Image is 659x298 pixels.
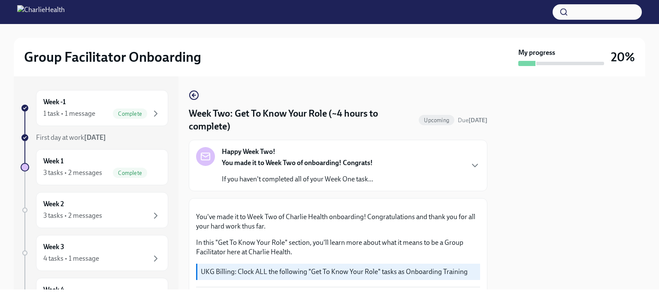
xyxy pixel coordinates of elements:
h6: Week 3 [43,242,64,252]
span: September 16th, 2025 08:00 [458,116,487,124]
span: Upcoming [419,117,454,123]
strong: [DATE] [469,117,487,124]
h2: Group Facilitator Onboarding [24,48,201,66]
a: Week 23 tasks • 2 messages [21,192,168,228]
strong: [DATE] [84,133,106,141]
a: Week 34 tasks • 1 message [21,235,168,271]
h6: Week 2 [43,199,64,209]
span: Complete [113,170,147,176]
strong: My progress [518,48,555,57]
h6: Week 4 [43,285,64,295]
span: Complete [113,111,147,117]
h4: Week Two: Get To Know Your Role (~4 hours to complete) [189,107,415,133]
a: Week -11 task • 1 messageComplete [21,90,168,126]
p: You've made it to Week Two of Charlie Health onboarding! Congratulations and thank you for all yo... [196,212,480,231]
p: In this "Get To Know Your Role" section, you'll learn more about what it means to be a Group Faci... [196,238,480,257]
p: If you haven't completed all of your Week One task... [222,175,373,184]
div: 4 tasks • 1 message [43,254,99,263]
span: Due [458,117,487,124]
p: UKG Billing: Clock ALL the following "Get To Know Your Role" tasks as Onboarding Training [201,267,477,277]
strong: Happy Week Two! [222,147,275,157]
h6: Week 1 [43,157,63,166]
span: First day at work [36,133,106,141]
div: 3 tasks • 2 messages [43,168,102,178]
a: Week 13 tasks • 2 messagesComplete [21,149,168,185]
h3: 20% [611,49,635,65]
a: First day at work[DATE] [21,133,168,142]
div: 3 tasks • 2 messages [43,211,102,220]
h6: Week -1 [43,97,66,107]
div: 1 task • 1 message [43,109,95,118]
img: CharlieHealth [17,5,65,19]
strong: You made it to Week Two of onboarding! Congrats! [222,159,373,167]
